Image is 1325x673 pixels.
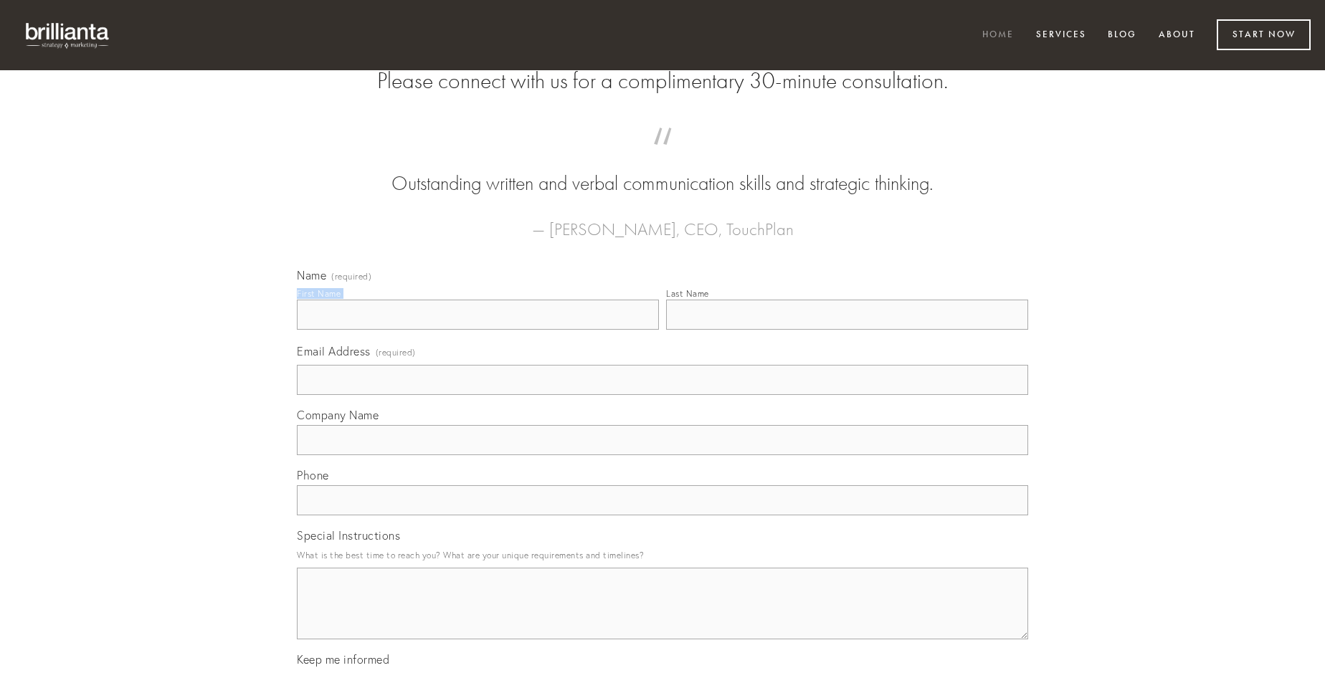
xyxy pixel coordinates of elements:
[376,343,416,362] span: (required)
[297,528,400,543] span: Special Instructions
[297,67,1028,95] h2: Please connect with us for a complimentary 30-minute consultation.
[14,14,122,56] img: brillianta - research, strategy, marketing
[1098,24,1146,47] a: Blog
[320,198,1005,244] figcaption: — [PERSON_NAME], CEO, TouchPlan
[973,24,1023,47] a: Home
[297,268,326,282] span: Name
[297,652,389,667] span: Keep me informed
[320,142,1005,198] blockquote: Outstanding written and verbal communication skills and strategic thinking.
[297,288,341,299] div: First Name
[1149,24,1205,47] a: About
[297,344,371,358] span: Email Address
[1217,19,1311,50] a: Start Now
[1027,24,1096,47] a: Services
[297,468,329,482] span: Phone
[320,142,1005,170] span: “
[297,408,379,422] span: Company Name
[331,272,371,281] span: (required)
[297,545,1028,565] p: What is the best time to reach you? What are your unique requirements and timelines?
[666,288,709,299] div: Last Name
